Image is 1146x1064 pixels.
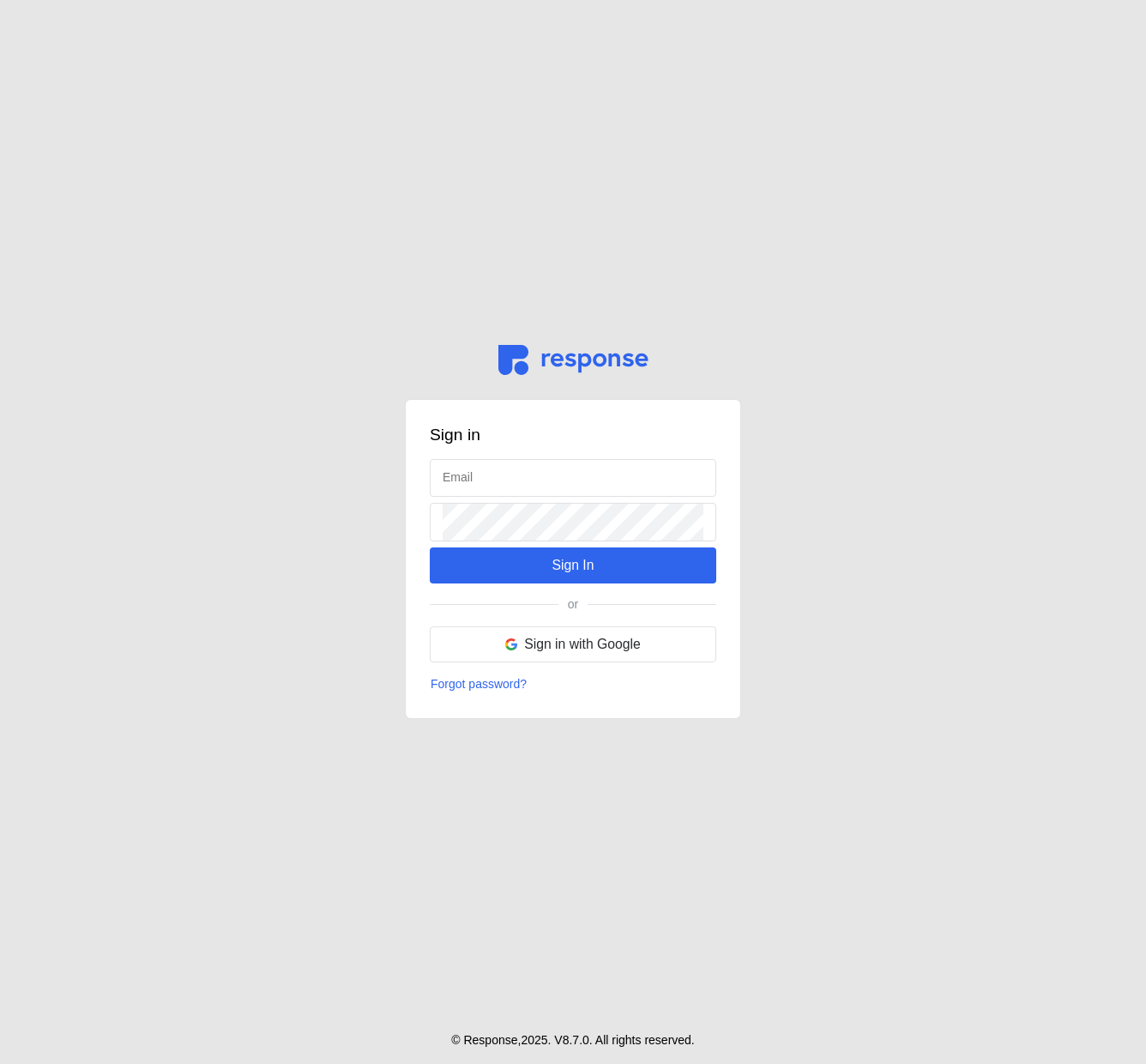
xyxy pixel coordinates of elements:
[451,1031,695,1050] p: © Response, 2025 . V 8.7.0 . All rights reserved.
[430,547,716,583] button: Sign In
[431,675,527,694] p: Forgot password?
[505,638,517,650] img: svg%3e
[443,460,703,497] input: Email
[430,626,716,662] button: Sign in with Google
[568,595,578,614] p: or
[430,674,528,695] button: Forgot password?
[498,345,648,375] img: svg%3e
[552,554,594,576] p: Sign In
[430,424,716,447] h3: Sign in
[524,633,641,655] p: Sign in with Google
